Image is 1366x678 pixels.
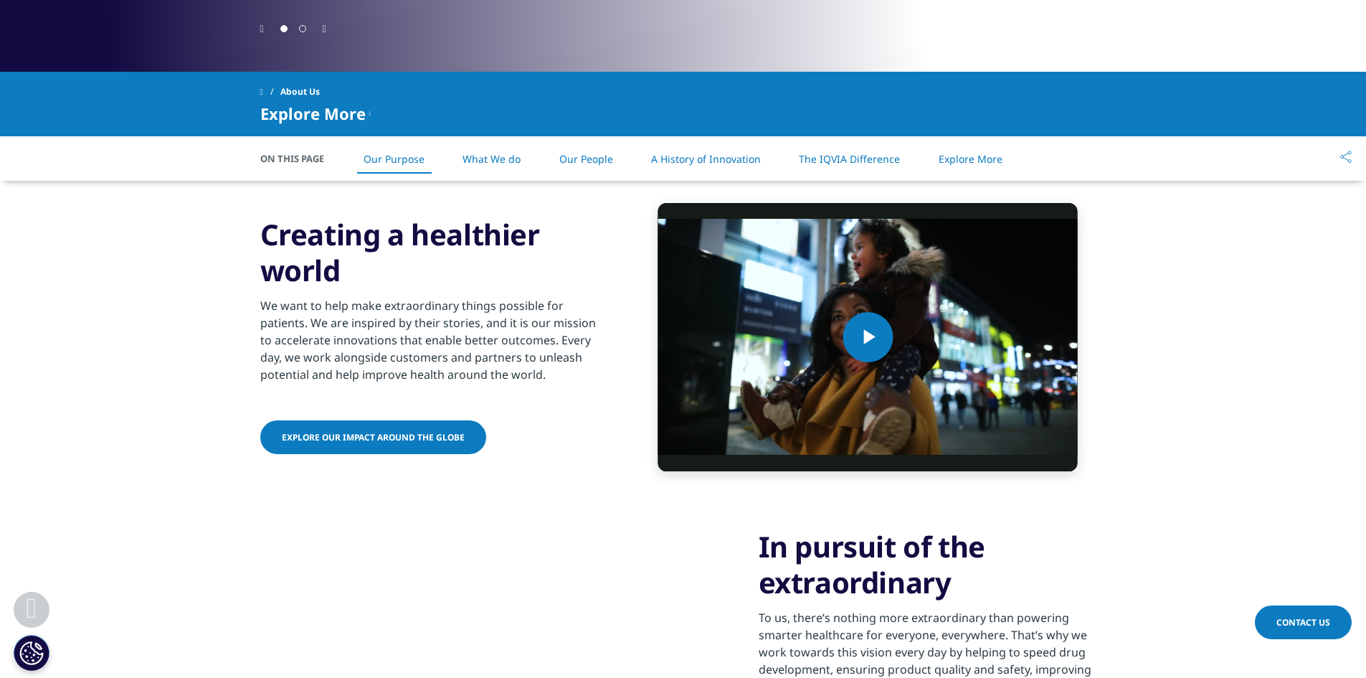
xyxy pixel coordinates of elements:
[843,312,893,362] button: Play Video
[260,297,608,392] p: We want to help make extraordinary things possible for patients. We are inspired by their stories...
[280,25,288,32] span: Go to slide 1
[759,529,1106,601] h3: In pursuit of the extraordinary
[282,431,465,443] span: Explore our impact around the globe
[260,420,486,454] a: Explore our impact around the globe
[323,22,326,35] div: Next slide
[1255,606,1352,639] a: Contact Us
[299,25,306,32] span: Go to slide 2
[463,152,521,166] a: What We do
[260,217,608,288] h3: Creating a healthier world
[14,635,49,671] button: Cookies Settings
[559,152,613,166] a: Our People
[939,152,1002,166] a: Explore More
[658,202,1078,471] video-js: Video Player
[260,22,264,35] div: Previous slide
[364,152,424,166] a: Our Purpose
[1276,616,1330,628] span: Contact Us
[260,105,366,122] span: Explore More
[260,151,339,166] span: On This Page
[799,152,900,166] a: The IQVIA Difference
[651,152,761,166] a: A History of Innovation
[280,79,320,105] span: About Us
